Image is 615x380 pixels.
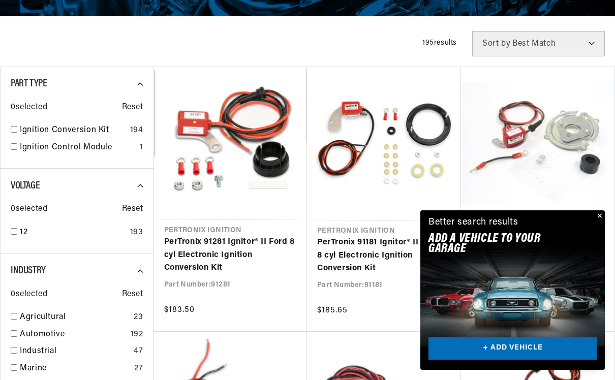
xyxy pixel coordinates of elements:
[122,101,143,114] span: Reset
[482,40,510,48] span: Sort by
[20,311,130,324] a: Agricultural
[11,79,47,89] span: Part Type
[122,288,143,301] span: Reset
[134,311,143,324] div: 23
[11,101,47,114] span: 0 selected
[472,31,605,56] select: Sort by
[140,141,143,154] div: 1
[20,226,126,239] a: 12
[164,236,297,275] a: PerTronix 91281 Ignitor® II Ford 8 cyl Electronic Ignition Conversion Kit
[11,181,40,191] span: Voltage
[122,203,143,216] span: Reset
[11,288,47,301] span: 0 selected
[593,210,605,223] button: Close
[317,236,451,275] a: PerTronix 91181 Ignitor® II Delco 8 cyl Electronic Ignition Conversion Kit
[130,124,143,137] div: 194
[20,328,127,341] a: Automotive
[428,337,597,360] a: + ADD VEHICLE
[422,39,457,47] span: 195 results
[130,226,143,239] div: 193
[131,328,143,341] div: 192
[20,124,126,137] a: Ignition Conversion Kit
[134,345,143,358] div: 47
[11,203,47,216] span: 0 selected
[20,362,130,375] a: Marine
[11,266,46,276] span: Industry
[20,141,136,154] a: Ignition Control Module
[20,345,130,358] a: Industrial
[428,215,518,230] div: Better search results
[428,234,571,255] h2: Add A VEHICLE to your garage
[134,362,143,375] div: 27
